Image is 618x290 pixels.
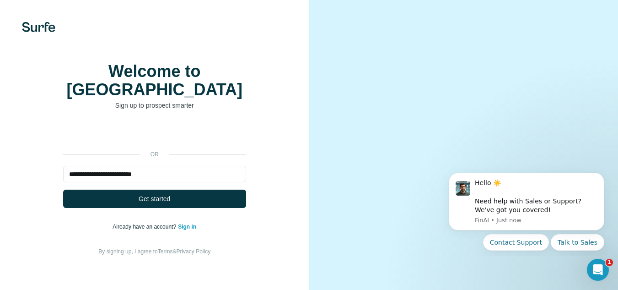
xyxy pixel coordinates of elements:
button: Get started [63,190,246,208]
iframe: Sign in with Google Button [59,124,251,144]
span: Already have an account? [113,224,178,230]
p: Message from FinAI, sent Just now [40,52,162,60]
p: Sign up to prospect smarter [63,101,246,110]
iframe: Intercom notifications message [435,164,618,256]
div: Hello ☀️ ​ Need help with Sales or Support? We've got you covered! [40,14,162,50]
span: By signing up, I agree to & [98,248,210,255]
h1: Welcome to [GEOGRAPHIC_DATA] [63,62,246,99]
a: Sign in [178,224,196,230]
div: message notification from FinAI, Just now. Hello ☀️ ​ Need help with Sales or Support? We've got ... [14,8,169,66]
p: or [140,150,169,159]
button: Quick reply: Talk to Sales [116,70,169,86]
img: Profile image for FinAI [21,16,35,31]
a: Terms [158,248,173,255]
iframe: Intercom live chat [587,259,609,281]
div: Message content [40,14,162,50]
span: 1 [606,259,613,266]
img: Surfe's logo [22,22,55,32]
div: Quick reply options [14,70,169,86]
a: Privacy Policy [176,248,210,255]
span: Get started [139,194,170,203]
button: Quick reply: Contact Support [48,70,114,86]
